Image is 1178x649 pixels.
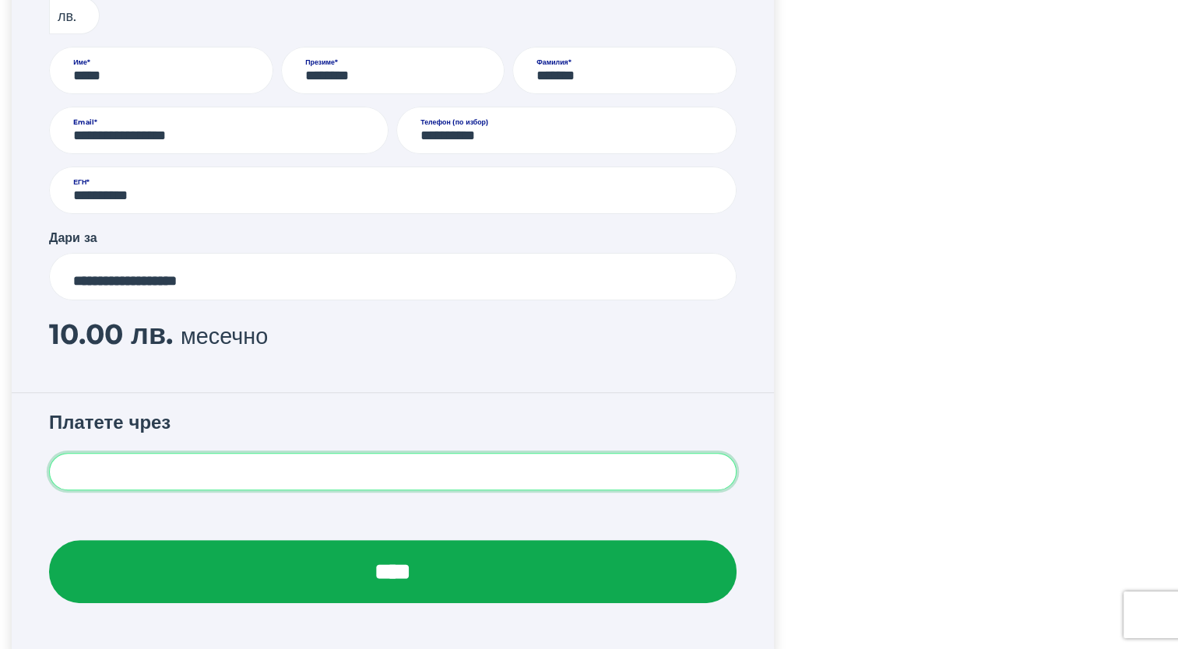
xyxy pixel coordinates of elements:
h3: Платете чрез [49,412,737,440]
label: Дари за [49,228,97,247]
span: лв. [131,317,173,351]
span: месечно [181,322,268,349]
span: 10.00 [49,317,123,351]
iframe: Secure card payment input frame [73,465,712,479]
